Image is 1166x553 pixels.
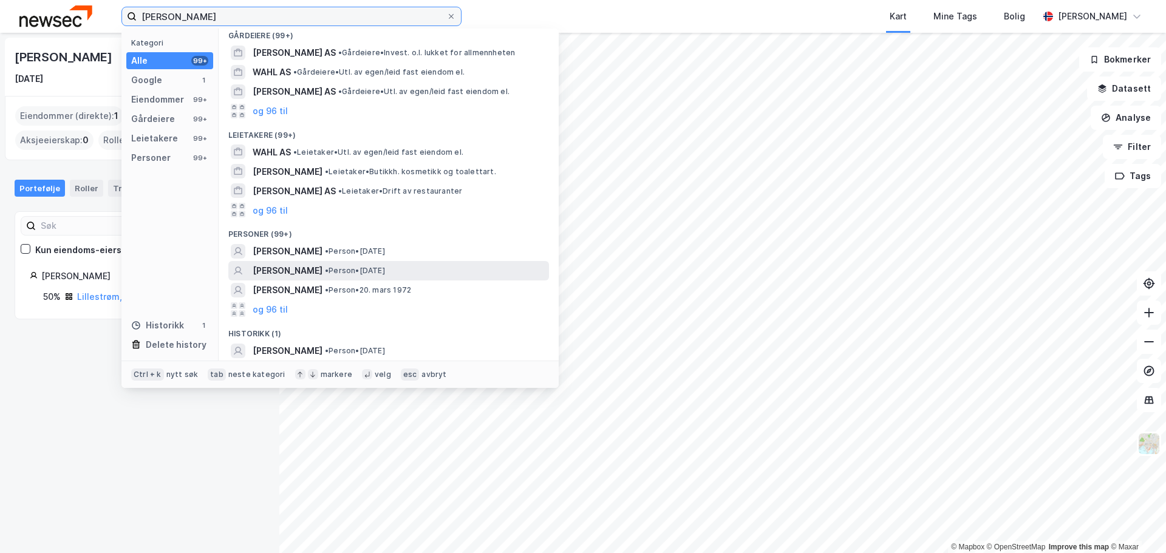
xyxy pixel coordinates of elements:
[375,370,391,379] div: velg
[131,73,162,87] div: Google
[228,370,285,379] div: neste kategori
[131,318,184,333] div: Historikk
[199,321,208,330] div: 1
[1137,432,1161,455] img: Z
[338,186,462,196] span: Leietaker • Drift av restauranter
[338,87,510,97] span: Gårdeiere • Utl. av egen/leid fast eiendom el.
[98,131,141,150] div: Roller :
[951,543,984,551] a: Mapbox
[131,368,164,381] div: Ctrl + k
[987,543,1046,551] a: OpenStreetMap
[131,53,148,68] div: Alle
[325,285,329,294] span: •
[325,346,329,355] span: •
[15,106,123,126] div: Eiendommer (direkte) :
[253,263,322,278] span: [PERSON_NAME]
[1105,495,1166,553] iframe: Chat Widget
[253,244,322,259] span: [PERSON_NAME]
[293,67,297,76] span: •
[401,368,420,381] div: esc
[325,167,329,176] span: •
[43,290,61,304] div: 50%
[253,46,336,60] span: [PERSON_NAME] AS
[253,104,288,118] button: og 96 til
[191,56,208,66] div: 99+
[36,217,169,235] input: Søk
[325,266,385,276] span: Person • [DATE]
[325,346,385,356] span: Person • [DATE]
[325,266,329,275] span: •
[131,151,171,165] div: Personer
[131,92,184,107] div: Eiendommer
[15,180,65,197] div: Portefølje
[253,184,336,198] span: [PERSON_NAME] AS
[191,134,208,143] div: 99+
[253,165,322,179] span: [PERSON_NAME]
[131,131,178,146] div: Leietakere
[338,48,342,57] span: •
[253,203,288,217] button: og 96 til
[325,246,329,256] span: •
[191,114,208,124] div: 99+
[41,269,250,283] div: [PERSON_NAME]
[131,112,175,126] div: Gårdeiere
[208,368,226,381] div: tab
[321,370,352,379] div: markere
[166,370,199,379] div: nytt søk
[421,370,446,379] div: avbryt
[890,9,907,24] div: Kart
[1049,543,1109,551] a: Improve this map
[137,7,446,25] input: Søk på adresse, matrikkel, gårdeiere, leietakere eller personer
[15,72,43,86] div: [DATE]
[1105,164,1161,188] button: Tags
[219,319,559,341] div: Historikk (1)
[1103,135,1161,159] button: Filter
[146,338,206,352] div: Delete history
[338,186,342,195] span: •
[1079,47,1161,72] button: Bokmerker
[83,133,89,148] span: 0
[253,283,322,297] span: [PERSON_NAME]
[199,75,208,85] div: 1
[70,180,103,197] div: Roller
[293,148,463,157] span: Leietaker • Utl. av egen/leid fast eiendom el.
[338,48,515,58] span: Gårdeiere • Invest. o.l. lukket for allmennheten
[77,291,213,302] a: Lillestrøm, 69/27/0/0 - Andel 73
[219,21,559,43] div: Gårdeiere (99+)
[35,243,137,257] div: Kun eiendoms-eierskap
[1058,9,1127,24] div: [PERSON_NAME]
[1091,106,1161,130] button: Analyse
[191,95,208,104] div: 99+
[325,246,385,256] span: Person • [DATE]
[19,5,92,27] img: newsec-logo.f6e21ccffca1b3a03d2d.png
[253,344,322,358] span: [PERSON_NAME]
[219,220,559,242] div: Personer (99+)
[114,109,118,123] span: 1
[15,47,114,67] div: [PERSON_NAME]
[108,180,191,197] div: Transaksjoner
[1004,9,1025,24] div: Bolig
[253,84,336,99] span: [PERSON_NAME] AS
[191,153,208,163] div: 99+
[15,131,94,150] div: Aksjeeierskap :
[131,38,213,47] div: Kategori
[253,145,291,160] span: WAHL AS
[338,87,342,96] span: •
[253,65,291,80] span: WAHL AS
[325,285,411,295] span: Person • 20. mars 1972
[253,302,288,317] button: og 96 til
[933,9,977,24] div: Mine Tags
[293,67,465,77] span: Gårdeiere • Utl. av egen/leid fast eiendom el.
[219,121,559,143] div: Leietakere (99+)
[325,167,496,177] span: Leietaker • Butikkh. kosmetikk og toalettart.
[293,148,297,157] span: •
[1087,76,1161,101] button: Datasett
